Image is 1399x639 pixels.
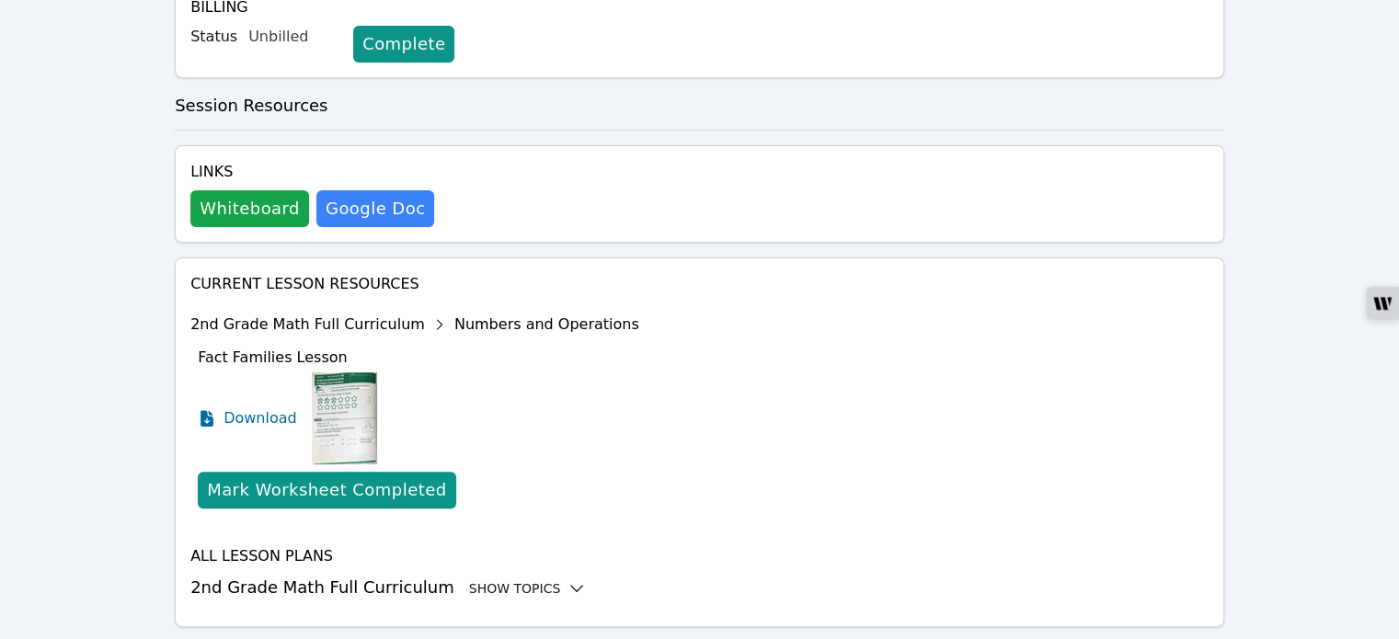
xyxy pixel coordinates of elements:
img: Fact Families Lesson [312,372,377,464]
span: Fact Families Lesson [198,348,348,366]
a: Complete [353,26,454,63]
div: Unbilled [248,26,338,48]
button: Show Topics [469,579,587,598]
div: Mark Worksheet Completed [207,477,446,503]
span: Download [224,407,297,429]
button: Mark Worksheet Completed [198,472,455,508]
a: Google Doc [316,190,434,227]
h3: Session Resources [175,93,1224,119]
h3: 2nd Grade Math Full Curriculum [190,575,1209,600]
button: Whiteboard [190,190,309,227]
a: Download [198,372,297,464]
div: 2nd Grade Math Full Curriculum Numbers and Operations [190,310,639,339]
label: Status [190,26,237,48]
h4: Current Lesson Resources [190,273,1209,295]
h4: Links [190,161,434,183]
h4: All Lesson Plans [190,545,1209,567]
